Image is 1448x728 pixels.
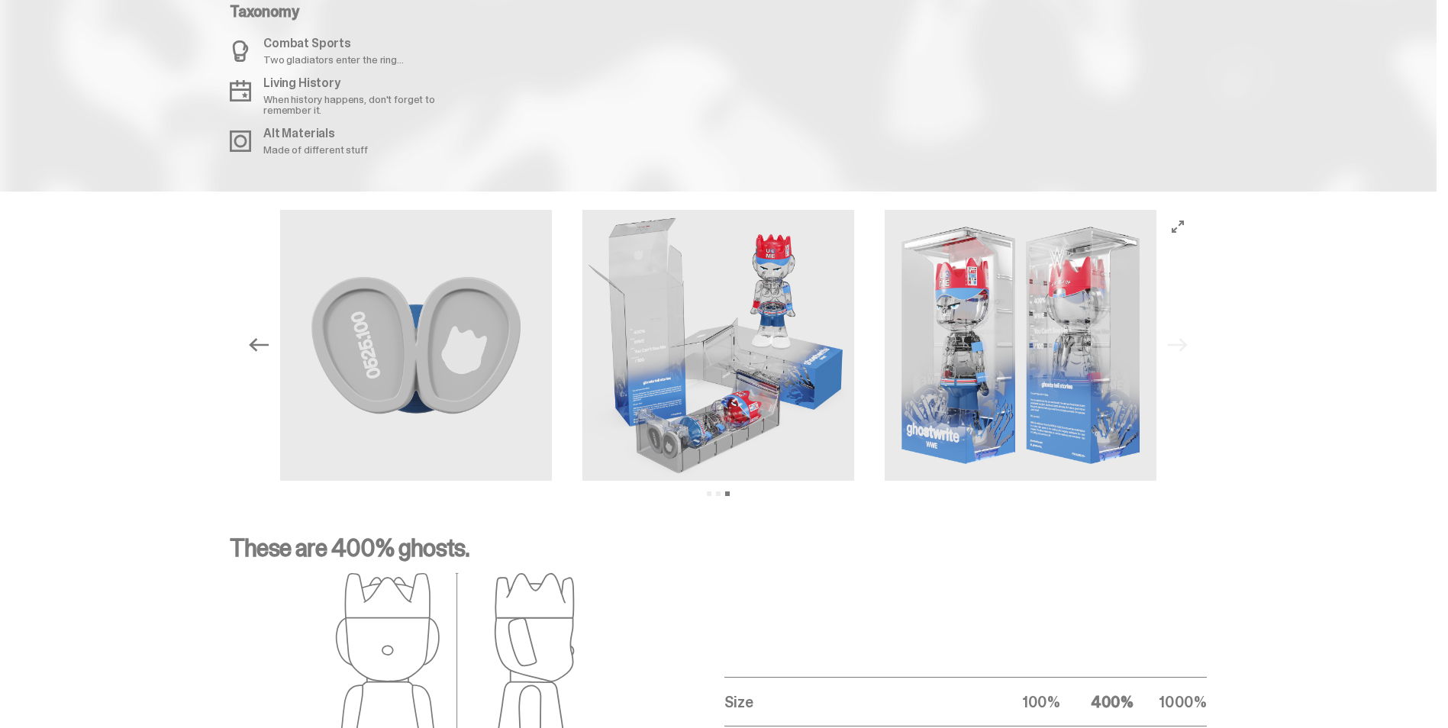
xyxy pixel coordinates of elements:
button: View slide 2 [716,491,721,496]
p: Made of different stuff [263,144,368,155]
button: View slide 1 [707,491,711,496]
p: When history happens, don't forget to remember it. [263,94,465,115]
p: Alt Materials [263,127,368,140]
th: 400% [1060,678,1134,726]
p: Taxonomy [230,4,465,19]
img: John_Cena_Media_Gallery_10.png [582,210,854,482]
th: Size [724,678,987,726]
img: John_Cena_Media_Gallery_7.png [280,210,552,482]
th: 100% [987,678,1060,726]
button: View full-screen [1169,217,1187,236]
button: Previous [242,329,276,362]
p: Two gladiators enter the ring... [263,54,404,65]
p: Combat Sports [263,37,404,50]
p: Living History [263,77,465,89]
button: View slide 3 [725,491,730,496]
th: 1000% [1134,678,1207,726]
p: These are 400% ghosts. [230,536,1207,572]
img: John_Cena_Media_Gallery_9.png [885,210,1156,482]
